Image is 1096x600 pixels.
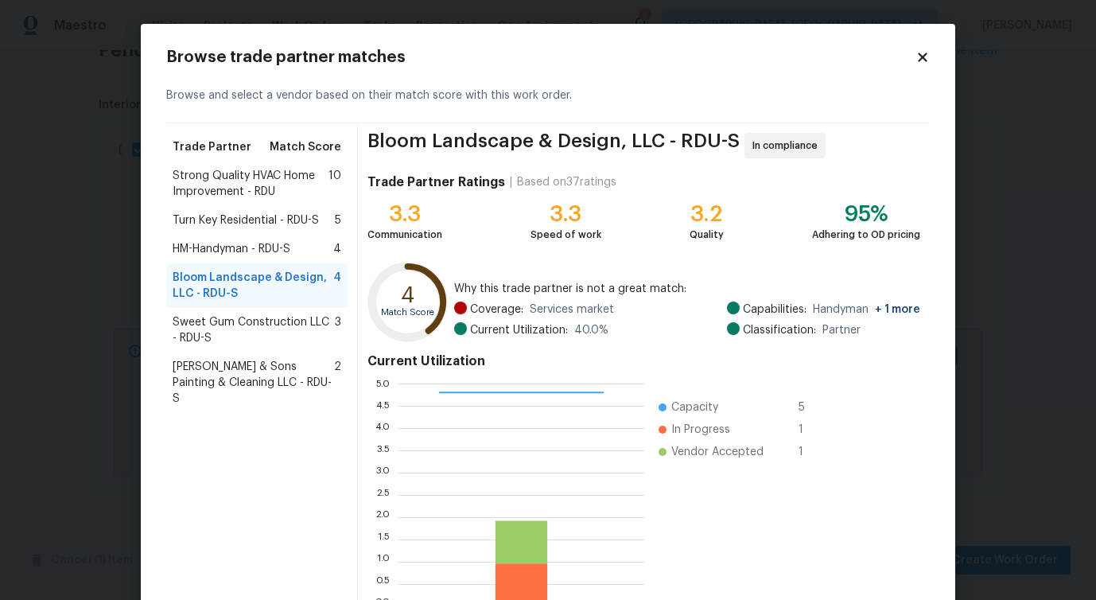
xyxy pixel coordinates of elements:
[822,322,861,338] span: Partner
[799,399,824,415] span: 5
[401,284,414,306] text: 4
[173,314,335,346] span: Sweet Gum Construction LLC - RDU-S
[743,322,816,338] span: Classification:
[367,174,505,190] h4: Trade Partner Ratings
[531,227,601,243] div: Speed of work
[335,212,341,228] span: 5
[517,174,616,190] div: Based on 37 ratings
[375,379,390,388] text: 5.0
[812,227,920,243] div: Adhering to OD pricing
[812,206,920,222] div: 95%
[376,446,390,455] text: 3.5
[333,241,341,257] span: 4
[375,468,390,477] text: 3.0
[671,399,718,415] span: Capacity
[375,579,390,589] text: 0.5
[690,227,724,243] div: Quality
[367,206,442,222] div: 3.3
[671,444,764,460] span: Vendor Accepted
[173,139,251,155] span: Trade Partner
[799,422,824,438] span: 1
[367,227,442,243] div: Communication
[671,422,730,438] span: In Progress
[376,490,390,500] text: 2.5
[454,281,920,297] span: Why this trade partner is not a great match:
[574,322,608,338] span: 40.0 %
[173,270,333,302] span: Bloom Landscape & Design, LLC - RDU-S
[367,133,740,158] span: Bloom Landscape & Design, LLC - RDU-S
[173,241,290,257] span: HM-Handyman - RDU-S
[173,168,328,200] span: Strong Quality HVAC Home Improvement - RDU
[375,512,390,522] text: 2.0
[375,423,390,433] text: 4.0
[335,314,341,346] span: 3
[381,308,434,317] text: Match Score
[333,270,341,302] span: 4
[743,302,806,318] span: Capabilities:
[367,353,920,369] h4: Current Utilization
[377,557,390,567] text: 1.0
[378,535,390,544] text: 1.5
[173,212,319,228] span: Turn Key Residential - RDU-S
[166,68,930,123] div: Browse and select a vendor based on their match score with this work order.
[530,302,614,318] span: Services market
[531,206,601,222] div: 3.3
[173,359,334,407] span: [PERSON_NAME] & Sons Painting & Cleaning LLC - RDU-S
[166,49,915,65] h2: Browse trade partner matches
[799,444,824,460] span: 1
[375,401,390,411] text: 4.5
[505,174,517,190] div: |
[752,138,824,154] span: In compliance
[328,168,341,200] span: 10
[334,359,341,407] span: 2
[470,322,568,338] span: Current Utilization:
[470,302,523,318] span: Coverage:
[270,139,341,155] span: Match Score
[813,302,920,318] span: Handyman
[875,304,920,315] span: + 1 more
[690,206,724,222] div: 3.2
